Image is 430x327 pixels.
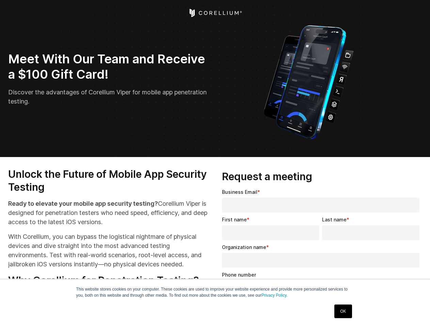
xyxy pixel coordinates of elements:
[222,244,266,250] span: Organization name
[8,168,208,193] h3: Unlock the Future of Mobile App Security Testing
[8,89,207,105] span: Discover the advantages of Corellium Viper for mobile app penetration testing.
[8,232,208,269] p: With Corellium, you can bypass the logistical nightmare of physical devices and dive straight int...
[257,22,360,141] img: Corellium_VIPER_Hero_1_1x
[222,189,257,195] span: Business Email
[322,217,347,222] span: Last name
[8,199,208,227] p: Corellium Viper is designed for penetration testers who need speed, efficiency, and deep access t...
[76,286,354,298] p: This website stores cookies on your computer. These cookies are used to improve your website expe...
[8,200,158,207] strong: Ready to elevate your mobile app security testing?
[334,305,352,318] a: OK
[188,9,242,17] a: Corellium Home
[222,170,422,183] h3: Request a meeting
[261,293,288,298] a: Privacy Policy.
[222,217,247,222] span: First name
[222,272,256,278] span: Phone number
[8,274,208,287] h3: Why Corellium for Penetration Testing?
[8,51,210,82] h2: Meet With Our Team and Receive a $100 Gift Card!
